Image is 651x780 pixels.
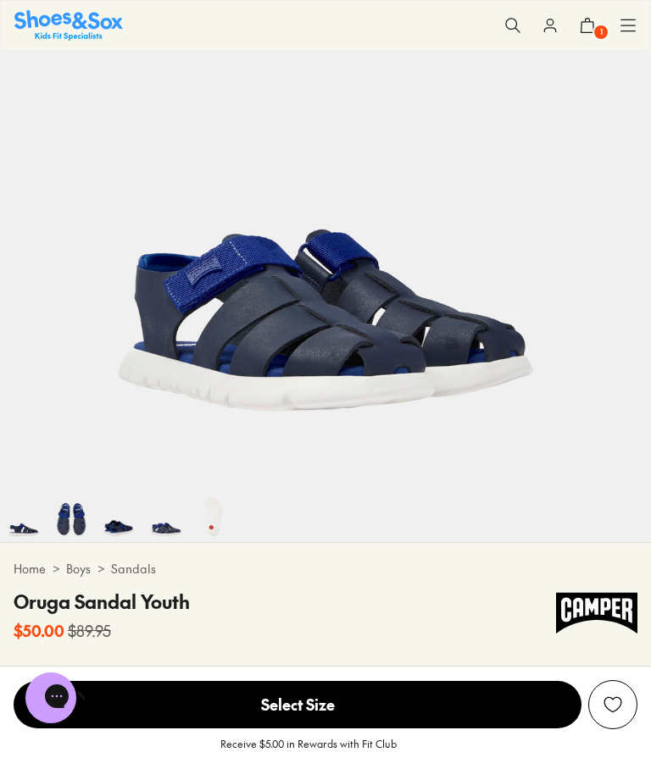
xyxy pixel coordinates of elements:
[14,10,123,40] a: Shoes & Sox
[588,680,637,729] button: Add to Wishlist
[142,495,190,542] img: 7-501743_1
[47,495,95,542] img: 5-501741_1
[14,560,637,578] div: > >
[14,560,46,578] a: Home
[66,560,91,578] a: Boys
[14,680,581,729] button: Select Size
[68,619,111,642] s: $89.95
[111,560,156,578] a: Sandals
[14,10,123,40] img: SNS_Logo_Responsive.svg
[556,588,637,639] img: Vendor logo
[569,7,606,44] button: 1
[17,667,85,729] iframe: Gorgias live chat messenger
[14,619,64,642] b: $50.00
[593,24,609,41] span: 1
[14,681,581,728] span: Select Size
[190,495,237,542] img: 8-501744_1
[95,495,142,542] img: 6-501742_1
[220,736,397,766] p: Receive $5.00 in Rewards with Fit Club
[14,588,190,616] h4: Oruga Sandal Youth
